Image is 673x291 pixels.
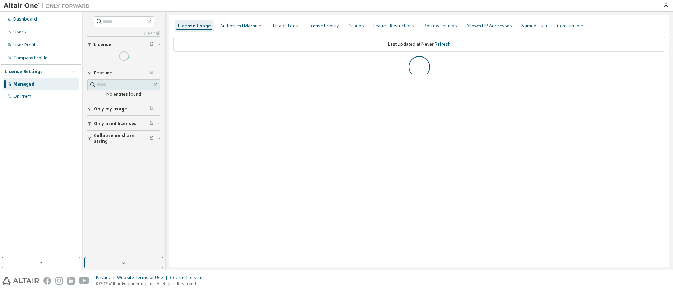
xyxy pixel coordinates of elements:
[4,2,93,9] img: Altair One
[94,106,127,112] span: Only my usage
[87,65,160,81] button: Feature
[273,23,298,29] div: Usage Logs
[149,70,154,76] span: Clear filter
[220,23,264,29] div: Authorized Machines
[13,55,47,61] div: Company Profile
[87,101,160,117] button: Only my usage
[170,275,207,281] div: Cookie Consent
[149,121,154,127] span: Clear filter
[2,277,39,285] img: altair_logo.svg
[117,275,170,281] div: Website Terms of Use
[13,94,31,99] div: On Prem
[96,281,207,287] p: © 2025 Altair Engineering, Inc. All Rights Reserved.
[13,81,34,87] div: Managed
[308,23,339,29] div: License Priority
[94,133,149,144] span: Collapse on share string
[435,41,451,47] a: Refresh
[149,42,154,47] span: Clear filter
[13,29,26,35] div: Users
[87,131,160,146] button: Collapse on share string
[149,106,154,112] span: Clear filter
[5,69,43,74] div: License Settings
[96,275,117,281] div: Privacy
[13,42,38,48] div: User Profile
[466,23,512,29] div: Allowed IP Addresses
[87,37,160,53] button: License
[43,277,51,285] img: facebook.svg
[173,37,665,52] div: Last updated at: Never
[373,23,414,29] div: Feature Restrictions
[149,136,154,141] span: Clear filter
[13,16,37,22] div: Dashboard
[94,70,112,76] span: Feature
[178,23,211,29] div: License Usage
[424,23,457,29] div: Borrow Settings
[348,23,364,29] div: Groups
[87,91,160,97] div: No entries found
[557,23,586,29] div: Consumables
[55,277,63,285] img: instagram.svg
[94,121,137,127] span: Only used licenses
[87,116,160,132] button: Only used licenses
[79,277,89,285] img: youtube.svg
[521,23,548,29] div: Named User
[87,31,160,36] a: Clear all
[67,277,75,285] img: linkedin.svg
[94,42,111,47] span: License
